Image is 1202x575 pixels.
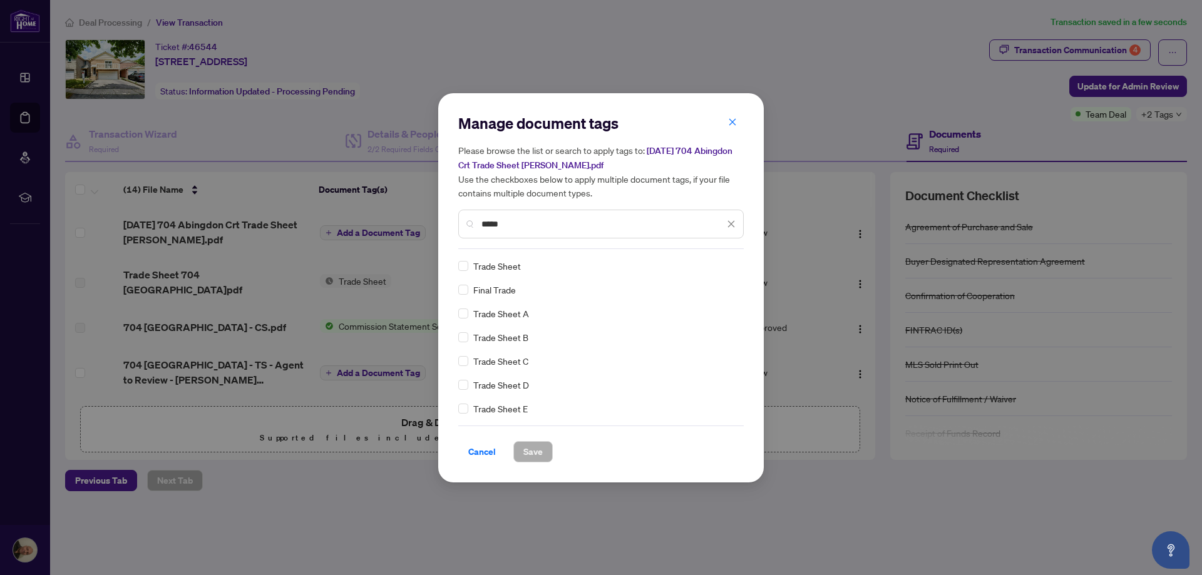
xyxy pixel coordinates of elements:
span: Trade Sheet [473,259,521,273]
span: Trade Sheet C [473,354,528,368]
span: close [727,220,736,228]
span: Trade Sheet A [473,307,529,320]
span: close [728,118,737,126]
button: Cancel [458,441,506,462]
button: Open asap [1152,531,1189,569]
h2: Manage document tags [458,113,744,133]
span: Final Trade [473,283,516,297]
span: Trade Sheet B [473,330,528,344]
h5: Please browse the list or search to apply tags to: Use the checkboxes below to apply multiple doc... [458,143,744,200]
span: [DATE] 704 Abingdon Crt Trade Sheet [PERSON_NAME].pdf [458,145,732,171]
span: Cancel [468,442,496,462]
button: Save [513,441,553,462]
span: Trade Sheet D [473,378,529,392]
span: Trade Sheet E [473,402,528,415]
